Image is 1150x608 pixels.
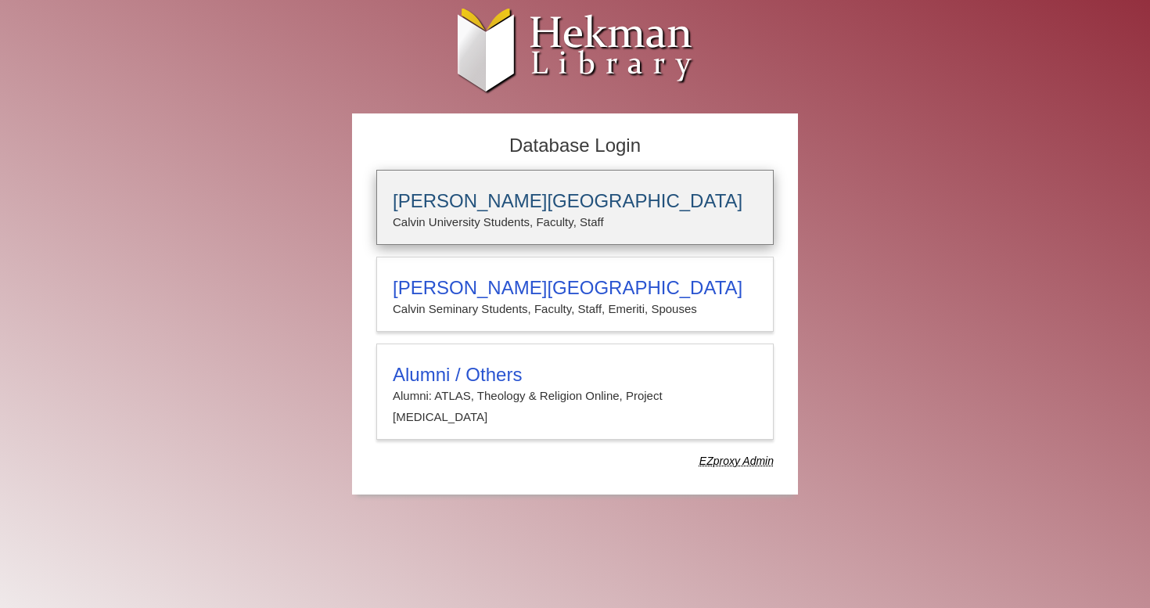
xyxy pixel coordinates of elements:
dfn: Use Alumni login [699,455,774,467]
h3: [PERSON_NAME][GEOGRAPHIC_DATA] [393,190,757,212]
p: Alumni: ATLAS, Theology & Religion Online, Project [MEDICAL_DATA] [393,386,757,427]
p: Calvin University Students, Faculty, Staff [393,212,757,232]
p: Calvin Seminary Students, Faculty, Staff, Emeriti, Spouses [393,299,757,319]
h2: Database Login [368,130,782,162]
h3: Alumni / Others [393,364,757,386]
summary: Alumni / OthersAlumni: ATLAS, Theology & Religion Online, Project [MEDICAL_DATA] [393,364,757,427]
a: [PERSON_NAME][GEOGRAPHIC_DATA]Calvin University Students, Faculty, Staff [376,170,774,245]
a: [PERSON_NAME][GEOGRAPHIC_DATA]Calvin Seminary Students, Faculty, Staff, Emeriti, Spouses [376,257,774,332]
h3: [PERSON_NAME][GEOGRAPHIC_DATA] [393,277,757,299]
